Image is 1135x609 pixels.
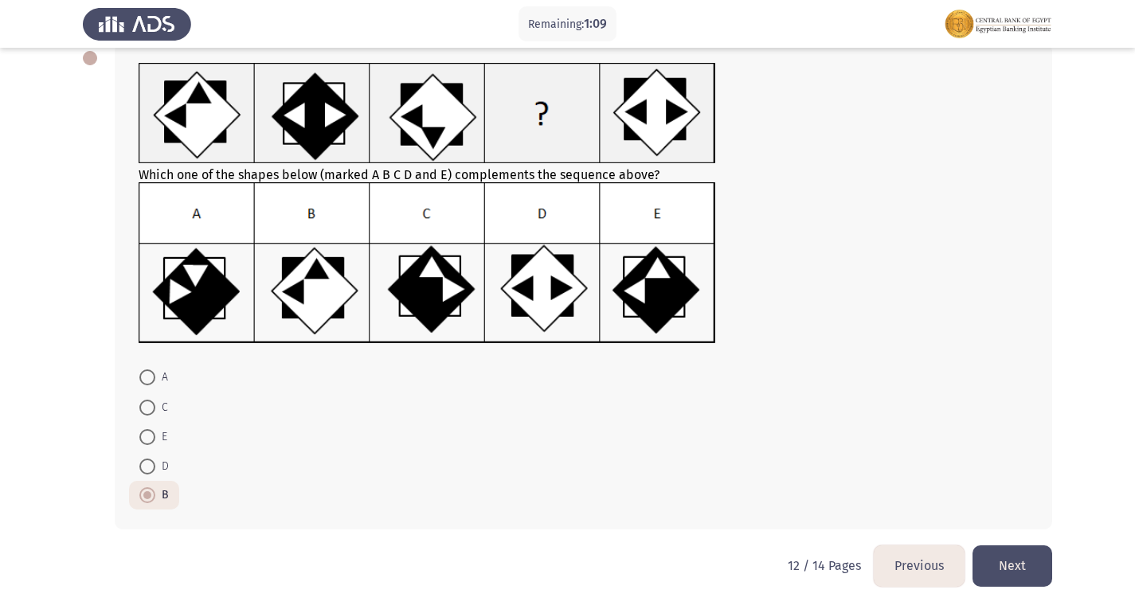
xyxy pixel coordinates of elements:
[973,545,1052,586] button: load next page
[788,558,861,573] p: 12 / 14 Pages
[139,63,1028,347] div: Which one of the shapes below (marked A B C D and E) complements the sequence above?
[874,545,965,586] button: load previous page
[139,63,716,164] img: UkFYMDAxMDhBLnBuZzE2MjIwMzQ5MzczOTY=.png
[528,14,607,34] p: Remaining:
[83,2,191,46] img: Assess Talent Management logo
[155,368,168,387] span: A
[155,398,168,417] span: C
[155,427,167,447] span: E
[944,2,1052,46] img: Assessment logo of FOCUS Assessment 3 Modules EN
[155,486,169,505] span: B
[139,182,716,344] img: UkFYMDAxMDhCLnBuZzE2MjIwMzUwMjgyNzM=.png
[155,457,169,476] span: D
[584,16,607,31] span: 1:09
